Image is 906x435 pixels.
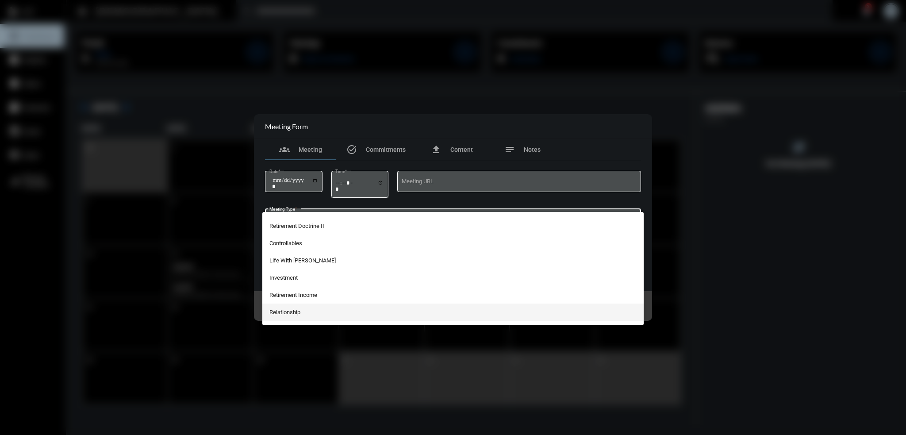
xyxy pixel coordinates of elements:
[269,286,637,304] span: Retirement Income
[269,252,637,269] span: Life With [PERSON_NAME]
[269,235,637,252] span: Controllables
[269,217,637,235] span: Retirement Doctrine II
[269,304,637,321] span: Relationship
[269,321,637,338] span: Possibility
[269,269,637,286] span: Investment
